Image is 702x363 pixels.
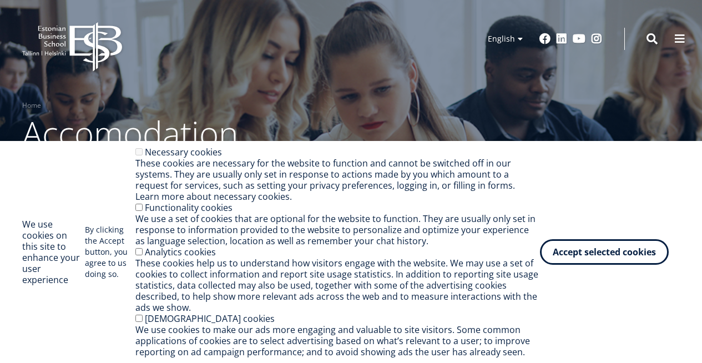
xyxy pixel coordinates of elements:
[591,33,602,44] a: Instagram
[539,33,551,44] a: Facebook
[22,100,41,111] a: Home
[540,239,669,265] button: Accept selected cookies
[22,110,238,156] span: Accomodation
[22,219,85,285] h2: We use cookies on this site to enhance your user experience
[573,33,585,44] a: Youtube
[85,224,135,280] p: By clicking the Accept button, you agree to us doing so.
[135,213,540,246] div: We use a set of cookies that are optional for the website to function. They are usually only set ...
[135,324,540,357] div: We use cookies to make our ads more engaging and valuable to site visitors. Some common applicati...
[145,312,275,325] label: [DEMOGRAPHIC_DATA] cookies
[145,146,222,158] label: Necessary cookies
[135,158,540,202] div: These cookies are necessary for the website to function and cannot be switched off in our systems...
[145,201,233,214] label: Functionality cookies
[556,33,567,44] a: Linkedin
[145,246,216,258] label: Analytics cookies
[135,258,540,313] div: These cookies help us to understand how visitors engage with the website. We may use a set of coo...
